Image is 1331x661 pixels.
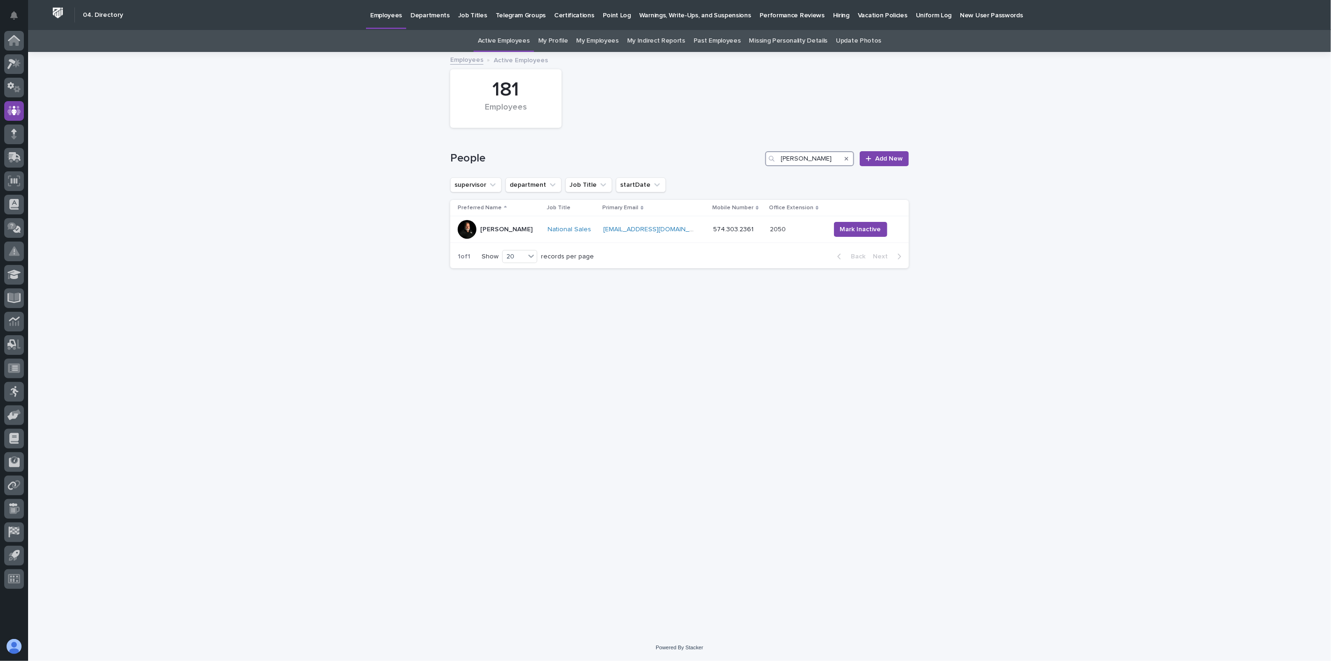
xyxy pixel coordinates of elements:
[4,6,24,25] button: Notifications
[548,226,591,234] a: National Sales
[480,226,533,234] p: [PERSON_NAME]
[602,203,638,213] p: Primary Email
[49,4,66,22] img: Workspace Logo
[458,203,502,213] p: Preferred Name
[765,151,854,166] input: Search
[577,30,619,52] a: My Employees
[603,226,709,233] a: [EMAIL_ADDRESS][DOMAIN_NAME]
[834,222,887,237] button: Mark Inactive
[547,203,570,213] p: Job Title
[770,224,788,234] p: 2050
[538,30,568,52] a: My Profile
[12,11,24,26] div: Notifications
[769,203,813,213] p: Office Extension
[505,177,562,192] button: department
[713,226,753,233] a: 574.303.2361
[627,30,685,52] a: My Indirect Reports
[860,151,909,166] a: Add New
[466,103,546,122] div: Employees
[875,155,903,162] span: Add New
[541,253,594,261] p: records per page
[450,245,478,268] p: 1 of 1
[83,11,123,19] h2: 04. Directory
[694,30,741,52] a: Past Employees
[450,177,502,192] button: supervisor
[840,225,881,234] span: Mark Inactive
[845,253,865,260] span: Back
[450,54,483,65] a: Employees
[869,252,909,261] button: Next
[873,253,893,260] span: Next
[749,30,828,52] a: Missing Personality Details
[565,177,612,192] button: Job Title
[712,203,753,213] p: Mobile Number
[466,78,546,102] div: 181
[836,30,881,52] a: Update Photos
[478,30,530,52] a: Active Employees
[616,177,666,192] button: startDate
[656,645,703,650] a: Powered By Stacker
[503,252,525,262] div: 20
[830,252,869,261] button: Back
[494,54,548,65] p: Active Employees
[482,253,498,261] p: Show
[4,637,24,656] button: users-avatar
[450,216,909,243] tr: [PERSON_NAME]National Sales [EMAIL_ADDRESS][DOMAIN_NAME] 574.303.236120502050 Mark Inactive
[450,152,761,165] h1: People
